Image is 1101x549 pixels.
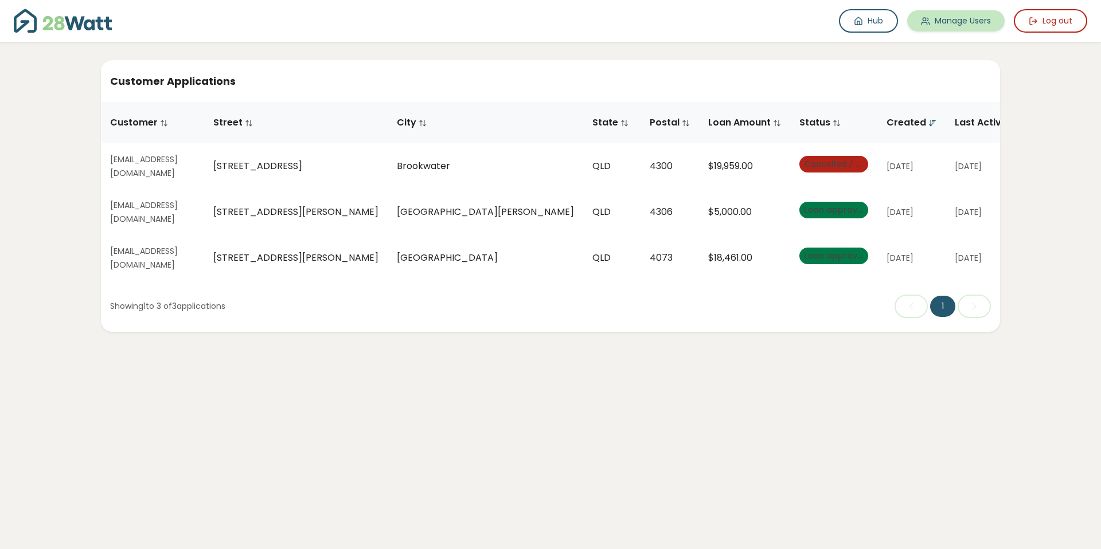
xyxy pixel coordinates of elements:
[708,159,781,173] div: $19,959.00
[592,116,628,129] span: State
[110,300,225,312] div: Showing 1 to 3 of 3 applications
[110,154,178,179] small: [EMAIL_ADDRESS][DOMAIN_NAME]
[804,250,868,261] span: Loan approved
[799,156,868,172] span: Cancelled / Not approved
[397,159,574,173] div: Brookwater
[592,205,631,219] div: QLD
[955,160,1024,172] div: [DATE]
[804,204,868,215] span: Loan approved
[955,252,1024,264] div: [DATE]
[110,116,168,129] span: Customer
[110,199,178,225] small: [EMAIL_ADDRESS][DOMAIN_NAME]
[799,116,841,129] span: Status
[708,116,781,129] span: Loan Amount
[650,159,690,173] div: 4300
[887,252,936,264] div: [DATE]
[397,116,427,129] span: City
[799,202,868,218] span: Loan approved
[708,251,781,265] div: $18,461.00
[1014,9,1087,33] button: Log out
[397,251,574,265] div: [GEOGRAPHIC_DATA]
[887,160,936,172] div: [DATE]
[213,251,378,265] div: [STREET_ADDRESS][PERSON_NAME]
[887,116,936,129] span: Created
[650,251,690,265] div: 4073
[213,159,378,173] div: [STREET_ADDRESS]
[650,116,690,129] span: Postal
[213,116,253,129] span: Street
[839,9,898,33] a: Hub
[650,205,690,219] div: 4306
[592,159,631,173] div: QLD
[907,10,1005,32] a: Manage Users
[708,205,781,219] div: $5,000.00
[955,116,1024,129] span: Last Activity
[955,206,1024,218] div: [DATE]
[799,248,868,264] span: Loan approved
[110,245,178,270] small: [EMAIL_ADDRESS][DOMAIN_NAME]
[397,205,574,219] div: [GEOGRAPHIC_DATA][PERSON_NAME]
[930,296,955,317] button: 1
[110,74,991,88] h5: Customer Applications
[213,205,378,219] div: [STREET_ADDRESS][PERSON_NAME]
[592,251,631,265] div: QLD
[887,206,936,218] div: [DATE]
[804,158,915,170] span: Cancelled / Not approved
[14,9,112,33] img: 28Watt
